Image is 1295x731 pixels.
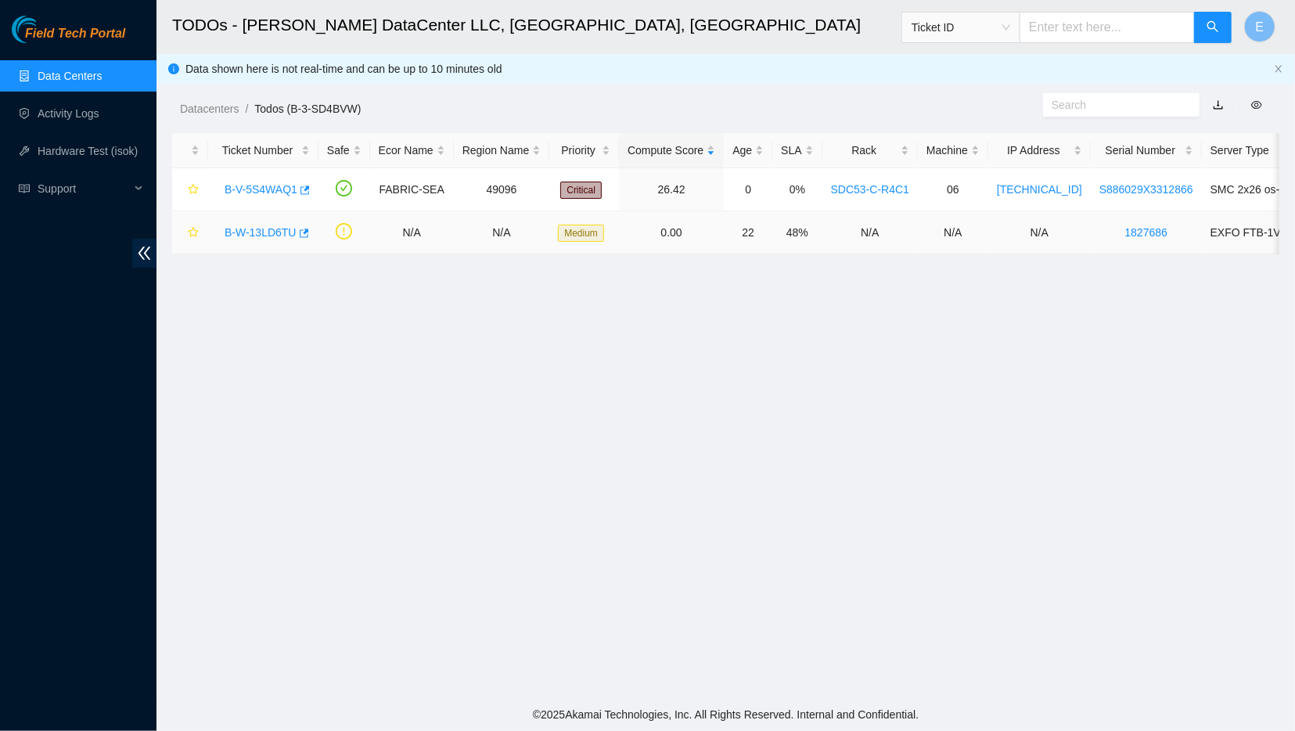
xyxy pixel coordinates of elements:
a: S886029X3312866 [1099,183,1193,196]
span: star [188,227,199,239]
a: Activity Logs [38,107,99,120]
td: N/A [988,211,1091,254]
span: / [245,103,248,115]
td: 0.00 [619,211,724,254]
span: Critical [560,182,602,199]
td: N/A [918,211,988,254]
a: B-W-13LD6TU [225,226,297,239]
td: N/A [454,211,550,254]
td: 06 [918,168,988,211]
a: B-V-5S4WAQ1 [225,183,297,196]
a: Akamai TechnologiesField Tech Portal [12,28,125,49]
td: 0% [772,168,822,211]
a: Datacenters [180,103,239,115]
td: FABRIC-SEA [370,168,454,211]
span: Field Tech Portal [25,27,125,41]
input: Search [1052,96,1178,113]
a: Todos (B-3-SD4BVW) [254,103,361,115]
button: search [1194,12,1232,43]
span: exclamation-circle [336,223,352,239]
td: N/A [370,211,454,254]
td: 49096 [454,168,550,211]
input: Enter text here... [1020,12,1195,43]
td: 0 [724,168,772,211]
a: [TECHNICAL_ID] [997,183,1082,196]
button: E [1244,11,1275,42]
span: check-circle [336,180,352,196]
span: E [1256,17,1264,37]
footer: © 2025 Akamai Technologies, Inc. All Rights Reserved. Internal and Confidential. [156,698,1295,731]
img: Akamai Technologies [12,16,79,43]
td: 26.42 [619,168,724,211]
span: search [1207,20,1219,35]
td: N/A [822,211,918,254]
span: Ticket ID [912,16,1010,39]
button: close [1274,64,1283,74]
span: Medium [558,225,604,242]
td: 22 [724,211,772,254]
button: star [181,177,200,202]
button: star [181,220,200,245]
a: Data Centers [38,70,102,82]
button: download [1201,92,1236,117]
span: read [19,183,30,194]
span: double-left [132,239,156,268]
td: 48% [772,211,822,254]
a: download [1213,99,1224,111]
span: eye [1251,99,1262,110]
span: Support [38,173,130,204]
a: 1827686 [1125,226,1168,239]
span: star [188,184,199,196]
a: Hardware Test (isok) [38,145,138,157]
a: SDC53-C-R4C1 [831,183,909,196]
